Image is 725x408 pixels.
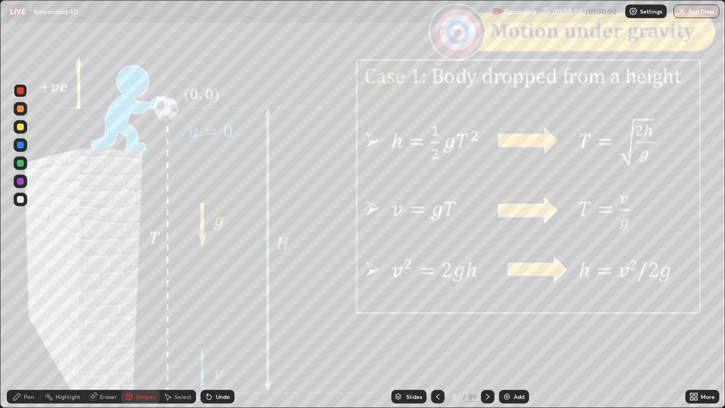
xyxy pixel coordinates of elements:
[701,394,715,399] div: More
[502,392,511,401] img: add-slide-button
[514,394,524,399] div: Add
[136,394,155,399] div: Shapes
[10,7,25,16] p: LIVE
[216,394,230,399] div: Undo
[468,392,476,402] div: 89
[174,394,191,399] div: Select
[24,394,34,399] div: Pen
[100,394,117,399] div: Eraser
[463,393,466,400] div: /
[673,5,719,18] button: End Class
[504,7,536,16] p: Recording
[640,8,662,14] p: Settings
[406,394,422,399] div: Slides
[677,7,686,16] img: end-class-cross
[449,393,460,400] div: 5
[493,7,502,16] img: recording.375f2c34.svg
[56,394,80,399] div: Highlight
[33,7,78,16] p: Kinematics-1D
[629,7,638,16] img: class-settings-icons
